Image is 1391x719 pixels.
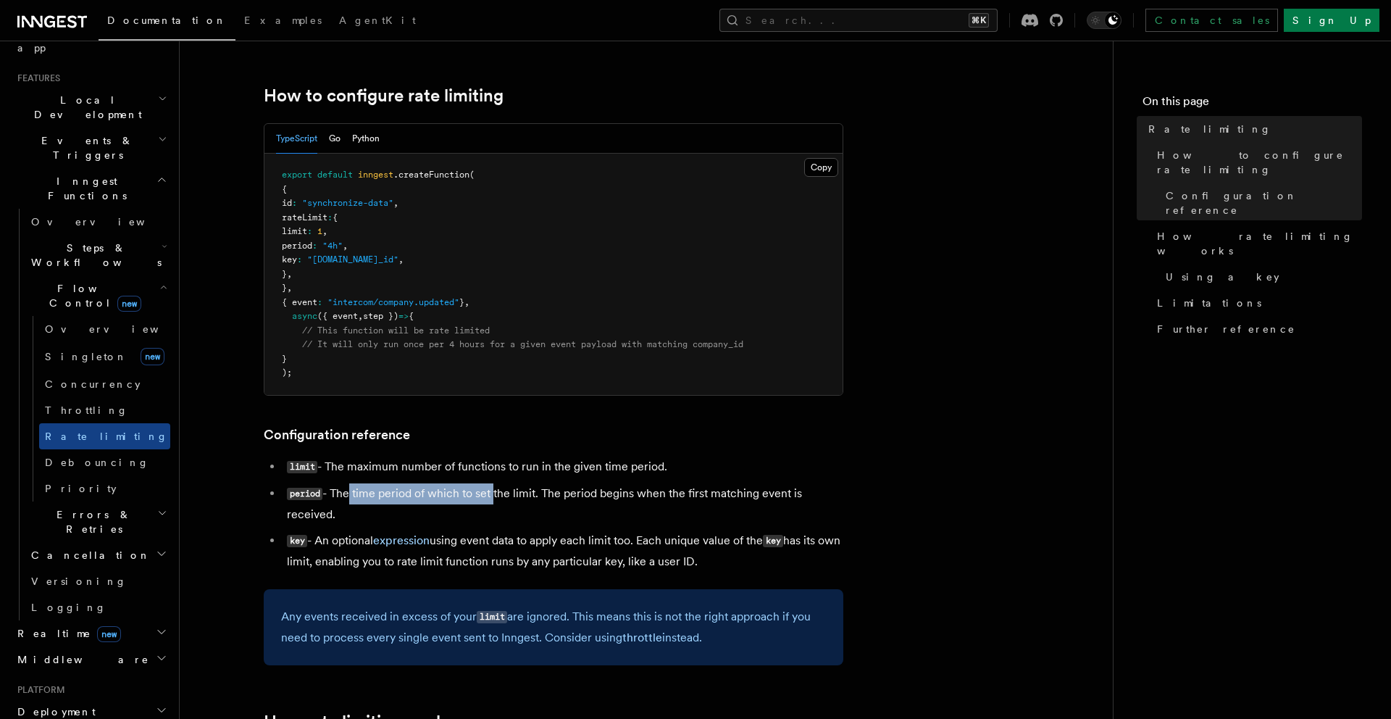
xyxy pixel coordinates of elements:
[25,568,170,594] a: Versioning
[12,72,60,84] span: Features
[1166,188,1362,217] span: Configuration reference
[282,297,317,307] span: { event
[25,542,170,568] button: Cancellation
[12,93,158,122] span: Local Development
[282,354,287,364] span: }
[327,212,333,223] span: :
[393,170,469,180] span: .createFunction
[287,461,317,473] code: limit
[1157,322,1295,336] span: Further reference
[763,535,783,547] code: key
[45,483,117,494] span: Priority
[282,254,297,265] span: key
[287,269,292,279] span: ,
[358,170,393,180] span: inngest
[39,342,170,371] a: Singletonnew
[1157,229,1362,258] span: How rate limiting works
[339,14,416,26] span: AgentKit
[1148,122,1271,136] span: Rate limiting
[282,367,292,378] span: );
[282,269,287,279] span: }
[1151,142,1362,183] a: How to configure rate limiting
[287,488,322,500] code: period
[39,423,170,449] a: Rate limiting
[1151,223,1362,264] a: How rate limiting works
[1166,270,1279,284] span: Using a key
[622,631,662,644] a: throttle
[469,170,475,180] span: (
[281,607,826,648] p: Any events received in excess of your are ignored. This means this is not the right approach if y...
[244,14,322,26] span: Examples
[39,449,170,475] a: Debouncing
[352,124,380,154] button: Python
[12,209,170,620] div: Inngest Functions
[12,174,156,203] span: Inngest Functions
[31,575,127,587] span: Versioning
[969,13,989,28] kbd: ⌘K
[343,241,348,251] span: ,
[141,348,164,365] span: new
[276,124,317,154] button: TypeScript
[25,316,170,502] div: Flow Controlnew
[25,209,170,235] a: Overview
[804,158,838,177] button: Copy
[327,297,459,307] span: "intercom/company.updated"
[333,212,338,223] span: {
[31,216,180,228] span: Overview
[12,620,170,647] button: Realtimenew
[1151,316,1362,342] a: Further reference
[25,507,157,536] span: Errors & Retries
[1284,9,1379,32] a: Sign Up
[282,212,327,223] span: rateLimit
[12,20,170,61] a: Setting up your app
[1160,183,1362,223] a: Configuration reference
[39,371,170,397] a: Concurrency
[719,9,998,32] button: Search...⌘K
[477,611,507,623] code: limit
[25,548,151,562] span: Cancellation
[283,531,843,572] li: - An optional using event data to apply each limit too. Each unique value of the has its own limi...
[1157,148,1362,177] span: How to configure rate limiting
[45,457,149,468] span: Debouncing
[25,594,170,620] a: Logging
[12,652,149,667] span: Middleware
[287,283,292,293] span: ,
[282,184,287,194] span: {
[302,339,743,349] span: // It will only run once per 4 hours for a given event payload with matching company_id
[1160,264,1362,290] a: Using a key
[39,316,170,342] a: Overview
[25,241,162,270] span: Steps & Workflows
[292,311,317,321] span: async
[459,297,464,307] span: }
[302,198,393,208] span: "synchronize-data"
[12,128,170,168] button: Events & Triggers
[297,254,302,265] span: :
[12,705,96,719] span: Deployment
[25,235,170,275] button: Steps & Workflows
[107,14,227,26] span: Documentation
[282,198,292,208] span: id
[292,198,297,208] span: :
[282,170,312,180] span: export
[363,311,398,321] span: step })
[393,198,398,208] span: ,
[398,311,409,321] span: =>
[464,297,469,307] span: ,
[12,647,170,673] button: Middleware
[282,283,287,293] span: }
[25,275,170,316] button: Flow Controlnew
[409,311,414,321] span: {
[264,86,504,106] a: How to configure rate limiting
[45,431,168,442] span: Rate limiting
[322,226,327,236] span: ,
[25,281,159,310] span: Flow Control
[235,4,330,39] a: Examples
[398,254,404,265] span: ,
[45,378,141,390] span: Concurrency
[1157,296,1261,310] span: Limitations
[282,241,312,251] span: period
[39,397,170,423] a: Throttling
[317,170,353,180] span: default
[45,323,194,335] span: Overview
[99,4,235,41] a: Documentation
